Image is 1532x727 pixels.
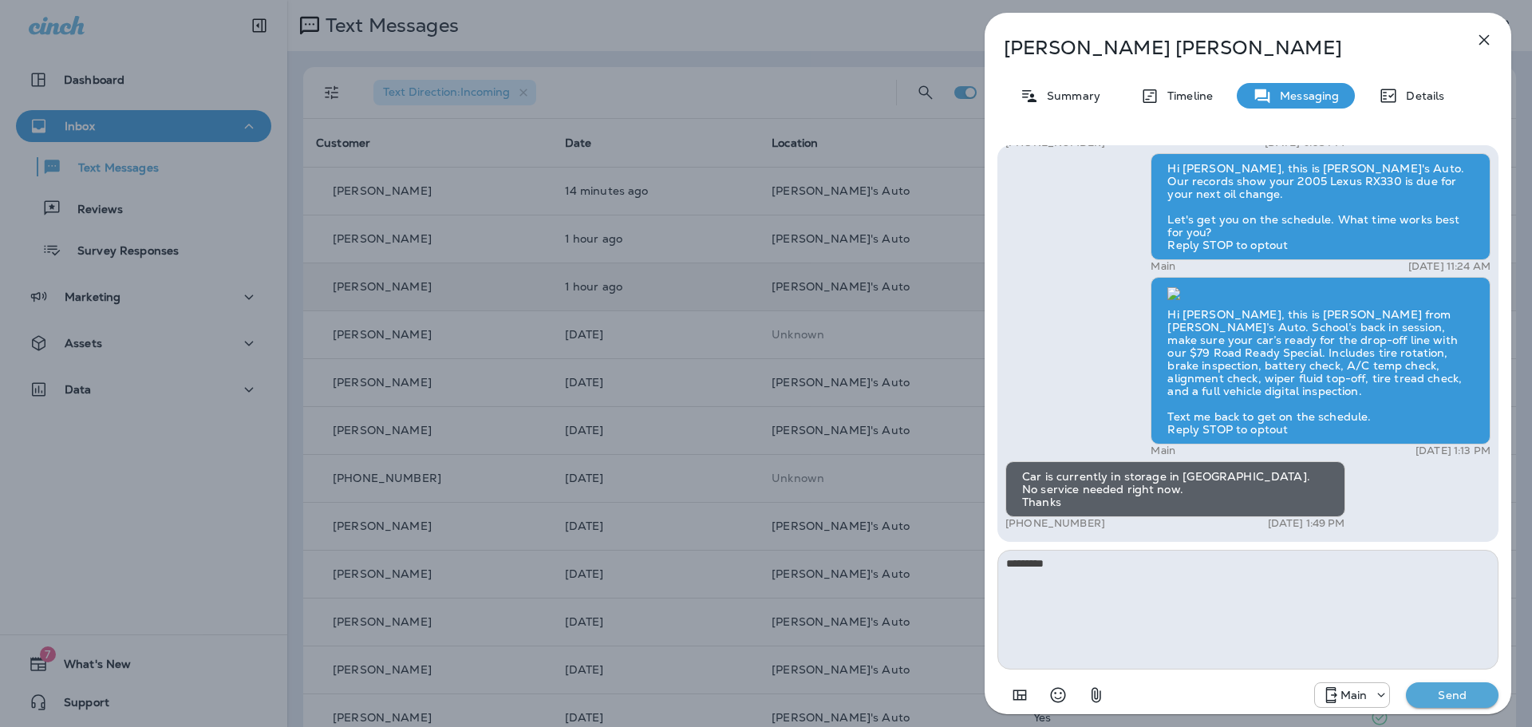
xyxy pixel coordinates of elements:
[1004,37,1439,59] p: [PERSON_NAME] [PERSON_NAME]
[1005,461,1345,517] div: Car is currently in storage in [GEOGRAPHIC_DATA]. No service needed right now. Thanks
[1004,679,1036,711] button: Add in a premade template
[1340,689,1368,701] p: Main
[1398,89,1444,102] p: Details
[1167,287,1180,300] img: twilio-download
[1151,260,1175,273] p: Main
[1151,444,1175,457] p: Main
[1151,277,1491,444] div: Hi [PERSON_NAME], this is [PERSON_NAME] from [PERSON_NAME]’s Auto. School’s back in session, make...
[1039,89,1100,102] p: Summary
[1159,89,1213,102] p: Timeline
[1151,153,1491,260] div: Hi [PERSON_NAME], this is [PERSON_NAME]'s Auto. Our records show your 2005 Lexus RX330 is due for...
[1268,517,1345,530] p: [DATE] 1:49 PM
[1272,89,1339,102] p: Messaging
[1315,686,1390,705] div: +1 (941) 231-4423
[1419,688,1486,702] p: Send
[1406,682,1498,708] button: Send
[1042,679,1074,711] button: Select an emoji
[1416,444,1491,457] p: [DATE] 1:13 PM
[1005,517,1105,530] p: [PHONE_NUMBER]
[1408,260,1491,273] p: [DATE] 11:24 AM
